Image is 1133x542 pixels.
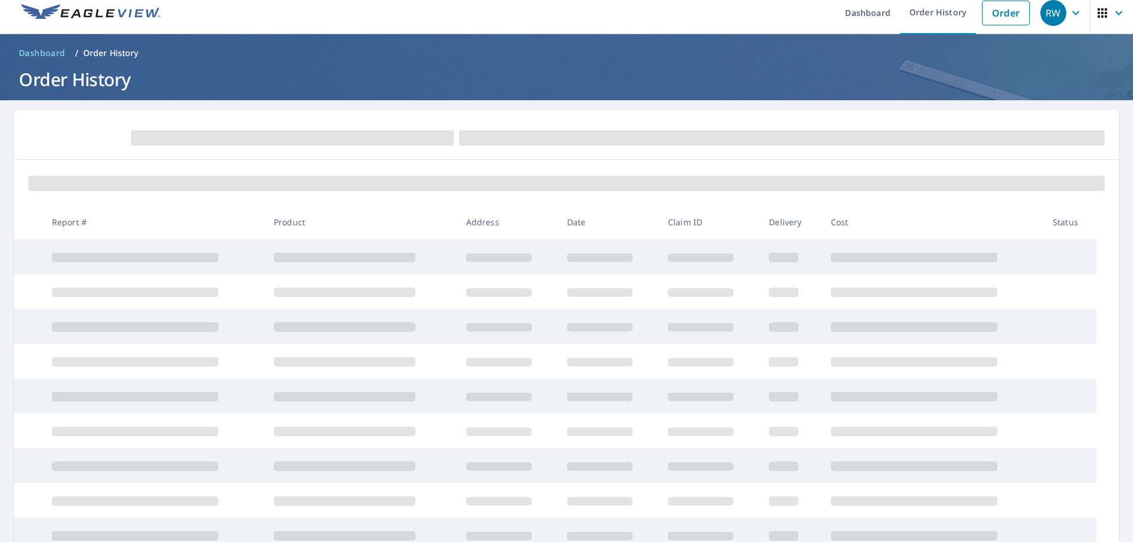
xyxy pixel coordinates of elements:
th: Status [1043,205,1096,239]
h1: Order History [14,67,1119,91]
th: Cost [821,205,1043,239]
li: / [75,46,78,60]
th: Date [558,205,659,239]
th: Claim ID [659,205,759,239]
th: Address [457,205,558,239]
nav: breadcrumb [14,44,1119,63]
th: Report # [42,205,264,239]
p: Order History [83,47,139,59]
img: EV Logo [21,4,161,22]
th: Product [264,205,457,239]
span: Dashboard [19,47,66,59]
a: Order [982,1,1030,25]
a: Dashboard [14,44,70,63]
th: Delivery [759,205,821,239]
